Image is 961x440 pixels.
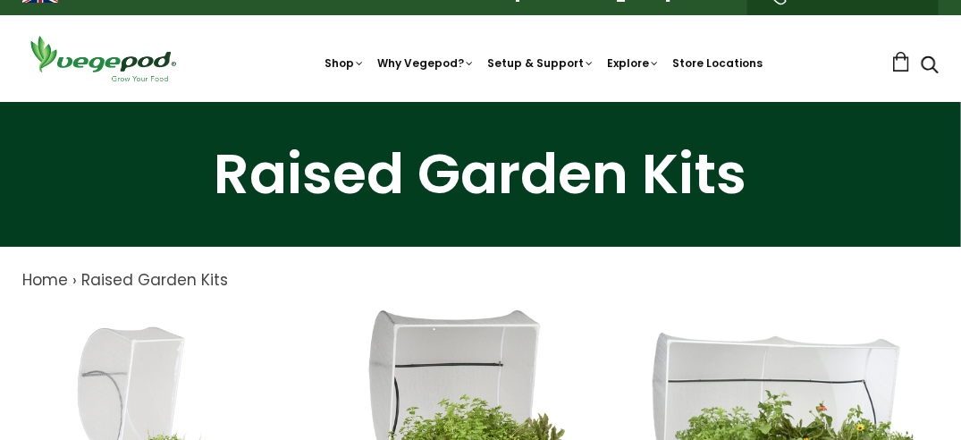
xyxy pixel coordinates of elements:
[608,55,661,71] a: Explore
[81,269,228,291] a: Raised Garden Kits
[22,33,183,84] img: Vegepod
[921,57,939,76] a: Search
[673,55,763,71] a: Store Locations
[22,269,939,292] nav: breadcrumbs
[325,55,366,71] a: Shop
[378,55,476,71] a: Why Vegepod?
[22,269,68,291] a: Home
[22,147,939,202] h1: Raised Garden Kits
[488,55,595,71] a: Setup & Support
[72,269,77,291] span: ›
